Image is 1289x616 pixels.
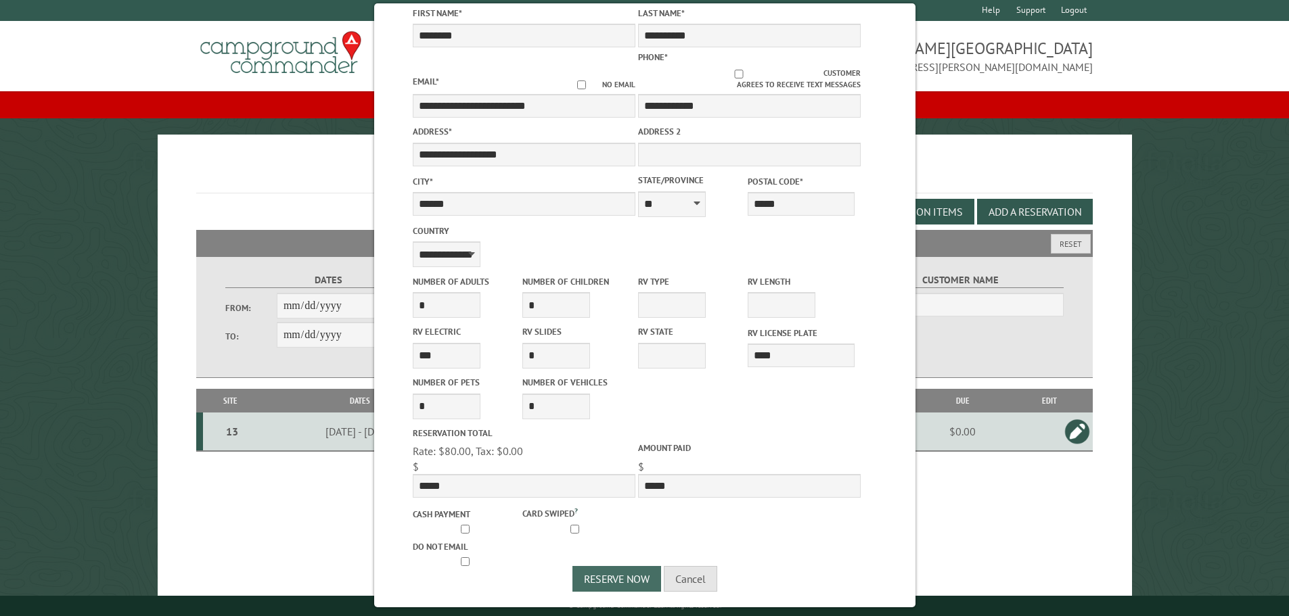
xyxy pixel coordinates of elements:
img: Campground Commander [196,26,365,79]
td: $0.00 [920,412,1005,451]
button: Reserve Now [572,566,661,592]
label: Number of Pets [413,376,520,389]
label: RV License Plate [748,327,855,339]
label: RV Electric [413,325,520,338]
th: Edit [1005,389,1093,412]
th: Due [920,389,1005,412]
label: Country [413,224,635,237]
label: Address 2 [638,125,861,138]
label: Postal Code [748,175,855,188]
a: ? [574,506,578,515]
label: To: [225,330,277,343]
label: Number of Vehicles [522,376,629,389]
label: Last Name [638,7,861,20]
div: [DATE] - [DATE] [260,425,460,438]
label: RV Length [748,275,855,288]
label: RV Slides [522,325,629,338]
button: Cancel [664,566,717,592]
input: Customer agrees to receive text messages [654,70,823,78]
label: Cash payment [413,508,520,521]
label: First Name [413,7,635,20]
label: From: [225,302,277,314]
label: Address [413,125,635,138]
button: Add a Reservation [977,199,1093,224]
label: Customer Name [857,273,1064,288]
label: Email [413,76,439,87]
small: © Campground Commander LLC. All rights reserved. [568,601,721,610]
span: Rate: $80.00, Tax: $0.00 [413,444,523,458]
h1: Reservations [196,156,1093,193]
label: Card swiped [522,505,629,520]
label: Number of Adults [413,275,520,288]
th: Site [203,389,258,412]
label: Dates [225,273,432,288]
label: Customer agrees to receive text messages [638,68,861,91]
button: Edit Add-on Items [858,199,974,224]
span: $ [413,460,419,473]
label: Number of Children [522,275,629,288]
th: Dates [258,389,462,412]
h2: Filters [196,230,1093,256]
label: Reservation Total [413,427,635,440]
label: City [413,175,635,188]
button: Reset [1051,234,1091,254]
label: Phone [638,51,668,63]
label: No email [561,79,635,91]
label: Amount paid [638,442,861,454]
label: State/Province [638,174,745,187]
label: RV Type [638,275,745,288]
label: RV State [638,325,745,338]
span: $ [638,460,644,473]
div: 13 [208,425,256,438]
label: Do not email [413,540,520,553]
input: No email [561,80,602,89]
